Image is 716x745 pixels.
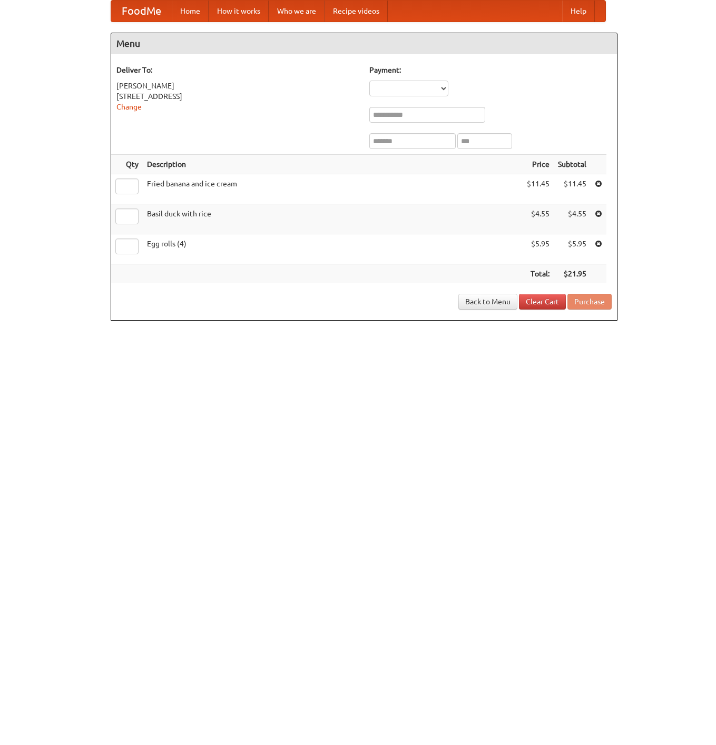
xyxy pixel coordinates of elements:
th: Total: [523,264,554,284]
a: Recipe videos [325,1,388,22]
a: FoodMe [111,1,172,22]
button: Purchase [567,294,612,310]
h5: Deliver To: [116,65,359,75]
td: $5.95 [523,234,554,264]
td: Fried banana and ice cream [143,174,523,204]
a: Who we are [269,1,325,22]
a: How it works [209,1,269,22]
th: Qty [111,155,143,174]
div: [PERSON_NAME] [116,81,359,91]
td: $11.45 [523,174,554,204]
td: $11.45 [554,174,591,204]
a: Home [172,1,209,22]
a: Back to Menu [458,294,517,310]
a: Help [562,1,595,22]
th: Price [523,155,554,174]
a: Clear Cart [519,294,566,310]
th: Subtotal [554,155,591,174]
td: $4.55 [554,204,591,234]
td: $5.95 [554,234,591,264]
td: Egg rolls (4) [143,234,523,264]
div: [STREET_ADDRESS] [116,91,359,102]
td: Basil duck with rice [143,204,523,234]
td: $4.55 [523,204,554,234]
th: $21.95 [554,264,591,284]
a: Change [116,103,142,111]
h5: Payment: [369,65,612,75]
th: Description [143,155,523,174]
h4: Menu [111,33,617,54]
